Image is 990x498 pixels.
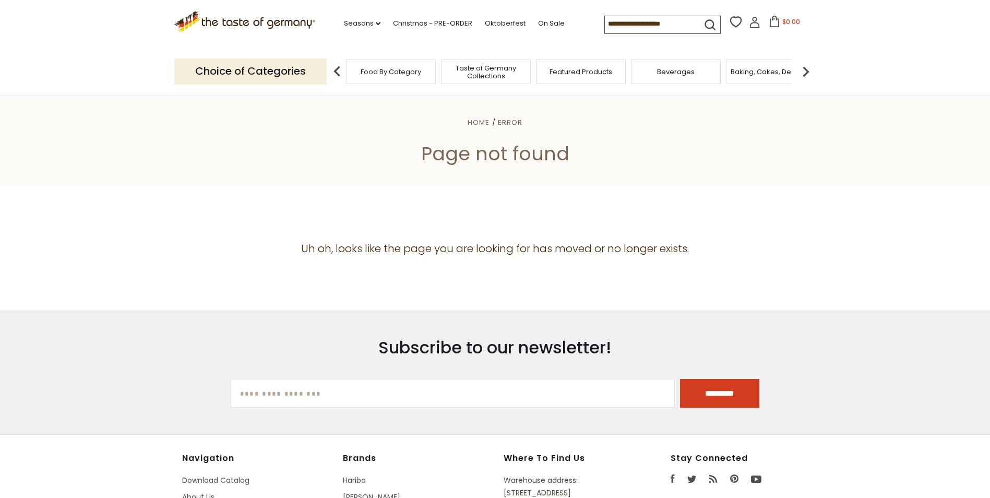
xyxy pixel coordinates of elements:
[327,61,348,82] img: previous arrow
[468,117,490,127] a: Home
[485,18,526,29] a: Oktoberfest
[393,18,472,29] a: Christmas - PRE-ORDER
[343,453,493,464] h4: Brands
[498,117,522,127] a: Error
[762,16,807,31] button: $0.00
[32,142,958,165] h1: Page not found
[504,453,623,464] h4: Where to find us
[671,453,808,464] h4: Stay Connected
[782,17,800,26] span: $0.00
[550,68,612,76] a: Featured Products
[231,337,759,358] h3: Subscribe to our newsletter!
[361,68,421,76] a: Food By Category
[344,18,380,29] a: Seasons
[182,475,249,485] a: Download Catalog
[174,58,327,84] p: Choice of Categories
[795,61,816,82] img: next arrow
[538,18,565,29] a: On Sale
[657,68,695,76] a: Beverages
[731,68,812,76] a: Baking, Cakes, Desserts
[182,242,808,255] h4: Uh oh, looks like the page you are looking for has moved or no longer exists.
[444,64,528,80] a: Taste of Germany Collections
[182,453,332,464] h4: Navigation
[343,475,366,485] a: Haribo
